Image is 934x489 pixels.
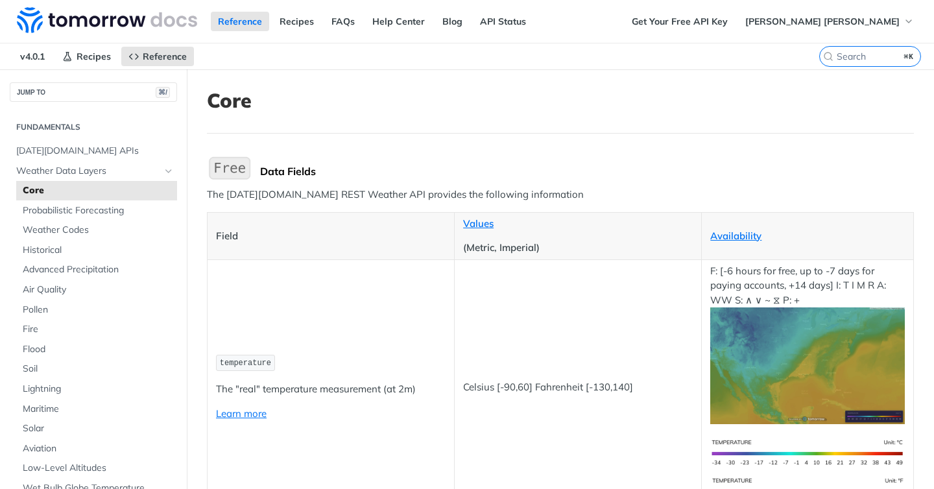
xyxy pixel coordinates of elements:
[16,439,177,459] a: Aviation
[272,12,321,31] a: Recipes
[23,204,174,217] span: Probabilistic Forecasting
[16,241,177,260] a: Historical
[23,442,174,455] span: Aviation
[216,382,446,397] p: The "real" temperature measurement (at 2m)
[16,280,177,300] a: Air Quality
[23,343,174,356] span: Flood
[23,244,174,257] span: Historical
[121,47,194,66] a: Reference
[55,47,118,66] a: Recipes
[156,87,170,98] span: ⌘/
[260,165,914,178] div: Data Fields
[216,407,267,420] a: Learn more
[23,462,174,475] span: Low-Level Altitudes
[473,12,533,31] a: API Status
[17,7,197,33] img: Tomorrow.io Weather API Docs
[10,161,177,181] a: Weather Data LayersHide subpages for Weather Data Layers
[625,12,735,31] a: Get Your Free API Key
[16,221,177,240] a: Weather Codes
[710,446,905,459] span: Expand image
[23,403,174,416] span: Maritime
[710,264,905,424] p: F: [-6 hours for free, up to -7 days for paying accounts, +14 days] I: T I M R A: WW S: ∧ ∨ ~ ⧖ P: +
[16,181,177,200] a: Core
[23,363,174,376] span: Soil
[16,165,160,178] span: Weather Data Layers
[10,82,177,102] button: JUMP TO⌘/
[10,141,177,161] a: [DATE][DOMAIN_NAME] APIs
[16,359,177,379] a: Soil
[216,229,446,244] p: Field
[16,145,174,158] span: [DATE][DOMAIN_NAME] APIs
[901,50,917,63] kbd: ⌘K
[745,16,900,27] span: [PERSON_NAME] [PERSON_NAME]
[23,383,174,396] span: Lightning
[220,359,271,368] span: temperature
[10,121,177,133] h2: Fundamentals
[16,419,177,438] a: Solar
[23,283,174,296] span: Air Quality
[16,320,177,339] a: Fire
[463,380,693,395] p: Celsius [-90,60] Fahrenheit [-130,140]
[207,89,914,112] h1: Core
[823,51,833,62] svg: Search
[16,340,177,359] a: Flood
[435,12,470,31] a: Blog
[710,230,761,242] a: Availability
[463,241,693,256] p: (Metric, Imperial)
[23,304,174,316] span: Pollen
[23,184,174,197] span: Core
[23,422,174,435] span: Solar
[16,300,177,320] a: Pollen
[16,400,177,419] a: Maritime
[23,224,174,237] span: Weather Codes
[463,217,494,230] a: Values
[16,201,177,221] a: Probabilistic Forecasting
[710,359,905,371] span: Expand image
[77,51,111,62] span: Recipes
[13,47,52,66] span: v4.0.1
[143,51,187,62] span: Reference
[16,260,177,280] a: Advanced Precipitation
[16,459,177,478] a: Low-Level Altitudes
[365,12,432,31] a: Help Center
[207,187,914,202] p: The [DATE][DOMAIN_NAME] REST Weather API provides the following information
[163,166,174,176] button: Hide subpages for Weather Data Layers
[211,12,269,31] a: Reference
[738,12,921,31] button: [PERSON_NAME] [PERSON_NAME]
[16,379,177,399] a: Lightning
[23,323,174,336] span: Fire
[23,263,174,276] span: Advanced Precipitation
[324,12,362,31] a: FAQs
